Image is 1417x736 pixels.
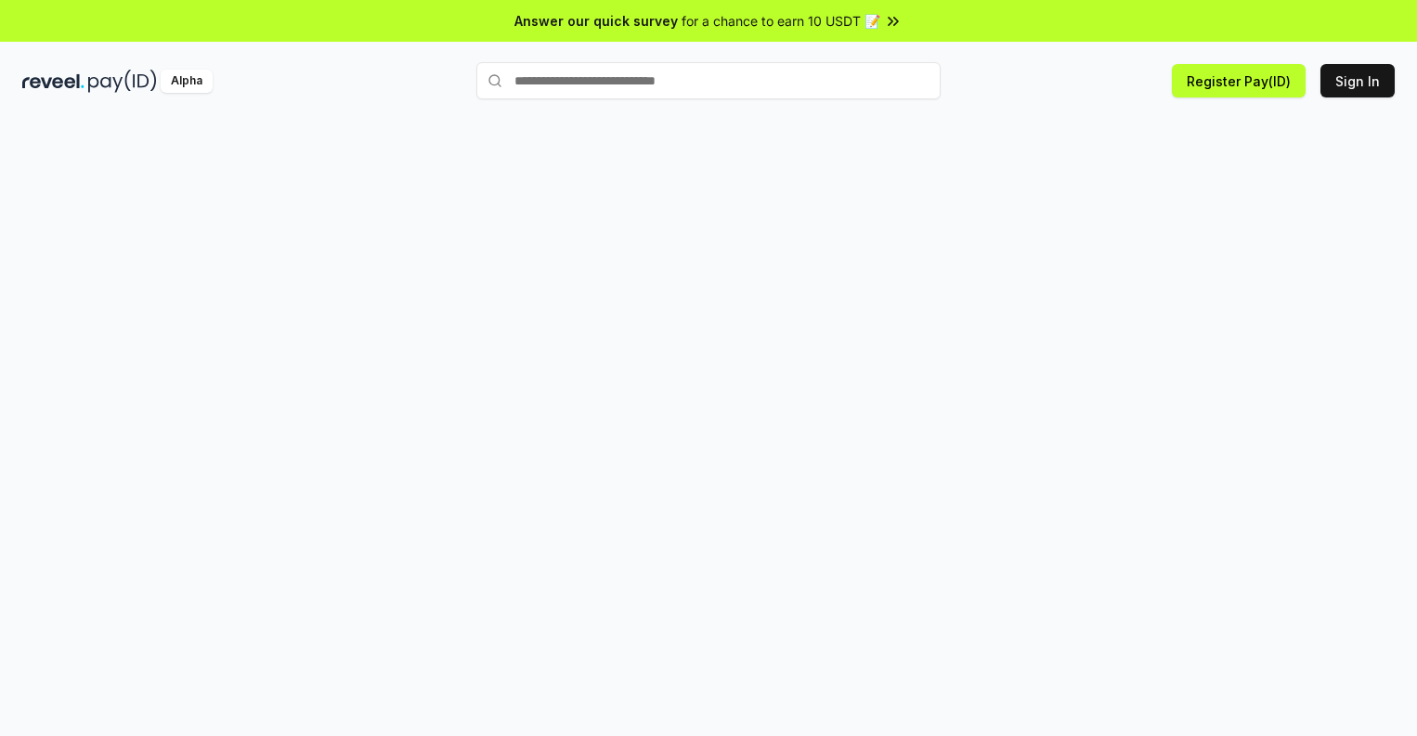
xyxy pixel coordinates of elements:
[88,70,157,93] img: pay_id
[514,11,678,31] span: Answer our quick survey
[22,70,84,93] img: reveel_dark
[1320,64,1395,97] button: Sign In
[161,70,213,93] div: Alpha
[1172,64,1306,97] button: Register Pay(ID)
[682,11,880,31] span: for a chance to earn 10 USDT 📝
